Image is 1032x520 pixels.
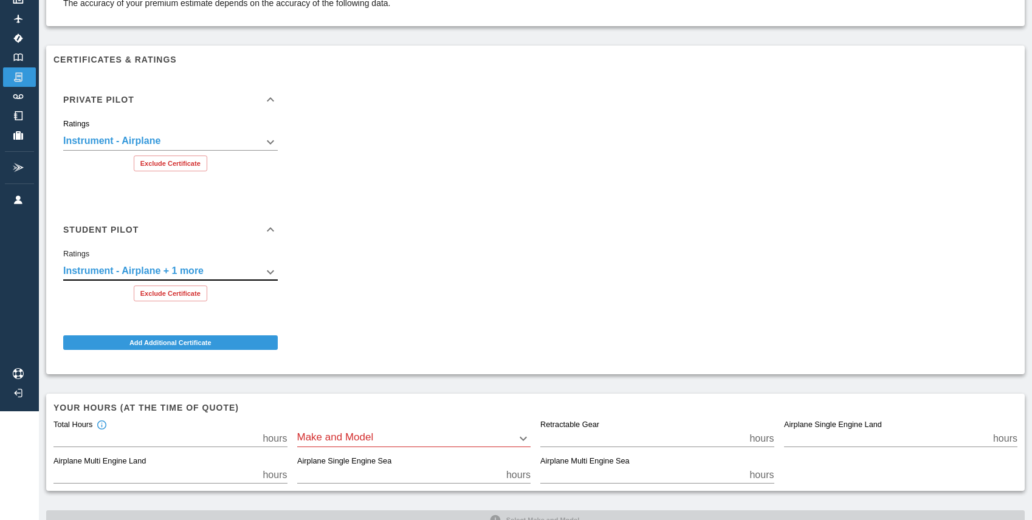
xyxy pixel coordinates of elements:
[53,249,287,311] div: Student Pilot
[53,80,287,119] div: Private Pilot
[749,431,774,446] p: hours
[63,248,89,259] label: Ratings
[53,119,287,181] div: Private Pilot
[297,456,391,467] label: Airplane Single Engine Sea
[134,156,207,171] button: Exclude Certificate
[63,264,278,281] div: Instrument - Airplane
[134,286,207,301] button: Exclude Certificate
[53,456,146,467] label: Airplane Multi Engine Land
[540,456,630,467] label: Airplane Multi Engine Sea
[263,468,287,482] p: hours
[63,134,278,151] div: Instrument - Airplane
[506,468,531,482] p: hours
[96,420,107,431] svg: Total hours in fixed-wing aircraft
[263,431,287,446] p: hours
[63,95,134,104] h6: Private Pilot
[53,420,107,431] div: Total Hours
[53,53,1017,66] h6: Certificates & Ratings
[63,118,89,129] label: Ratings
[993,431,1017,446] p: hours
[749,468,774,482] p: hours
[540,420,599,431] label: Retractable Gear
[63,225,139,234] h6: Student Pilot
[53,210,287,249] div: Student Pilot
[53,401,1017,414] h6: Your hours (at the time of quote)
[63,335,278,350] button: Add Additional Certificate
[784,420,882,431] label: Airplane Single Engine Land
